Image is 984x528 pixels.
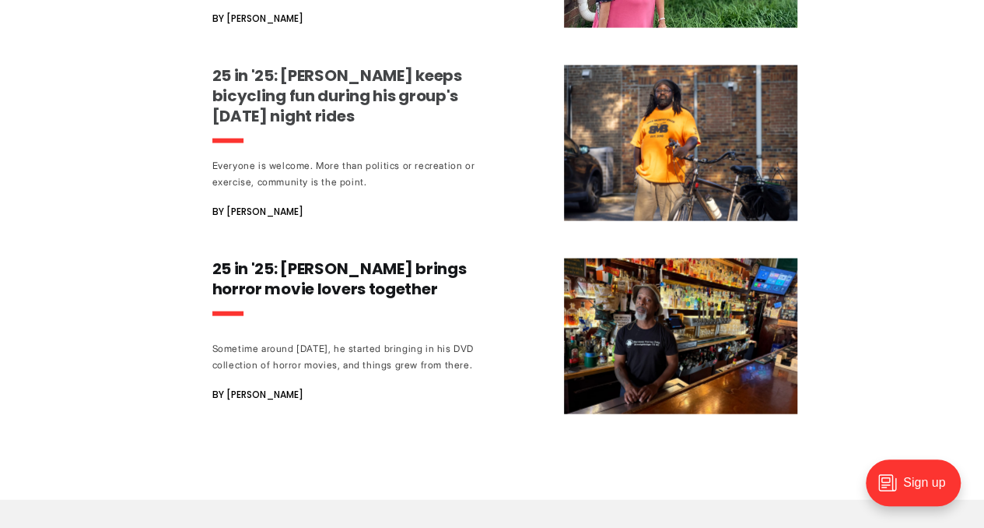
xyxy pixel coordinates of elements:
a: 25 in '25: [PERSON_NAME] keeps bicycling fun during his group's [DATE] night rides Everyone is we... [212,65,797,221]
h3: 25 in '25: [PERSON_NAME] brings horror movie lovers together [212,259,502,299]
h3: 25 in '25: [PERSON_NAME] keeps bicycling fun during his group's [DATE] night rides [212,65,502,126]
a: 25 in '25: [PERSON_NAME] brings horror movie lovers together Sometime around [DATE], he started b... [212,259,797,414]
img: 25 in '25: Joseph Lowe brings horror movie lovers together [564,259,797,414]
img: 25 in '25: Keith Ramsey keeps bicycling fun during his group's Monday night rides [564,65,797,221]
span: By [PERSON_NAME] [212,9,303,28]
div: Sometime around [DATE], he started bringing in his DVD collection of horror movies, and things gr... [212,340,502,373]
span: By [PERSON_NAME] [212,385,303,404]
span: By [PERSON_NAME] [212,202,303,221]
div: Everyone is welcome. More than politics or recreation or exercise, community is the point. [212,157,502,190]
iframe: portal-trigger [853,452,984,528]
